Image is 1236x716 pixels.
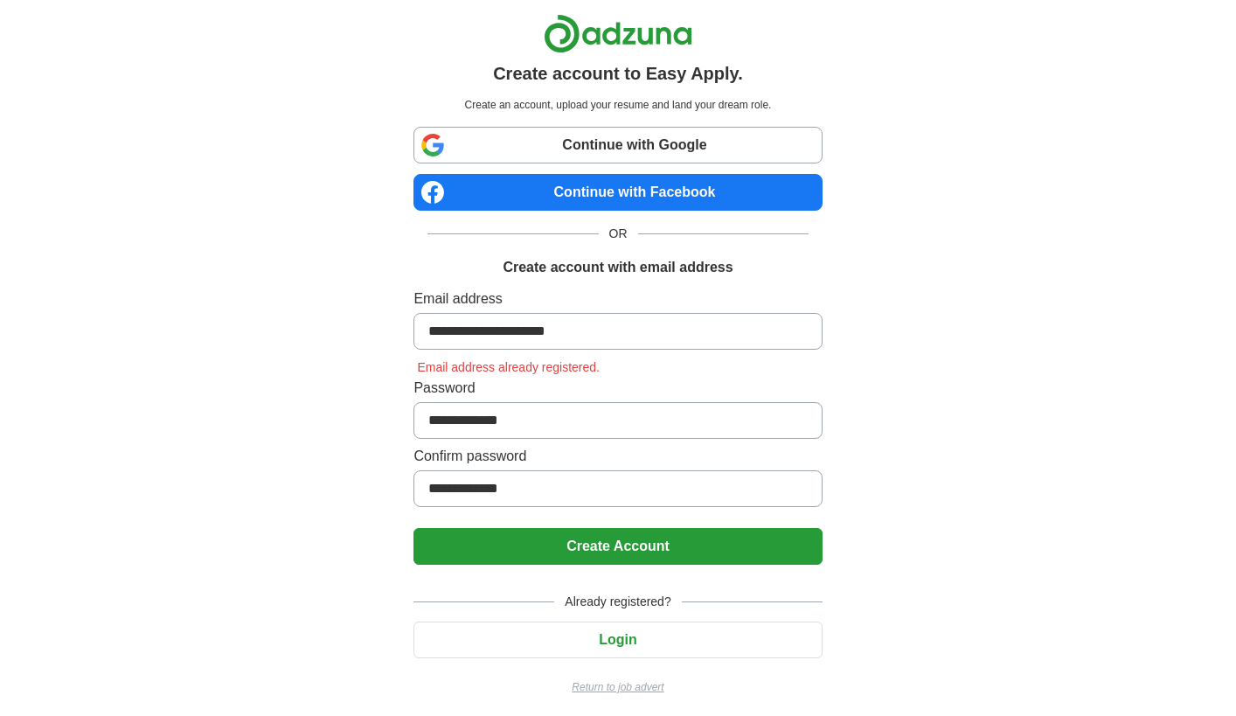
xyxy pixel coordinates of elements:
[413,622,822,658] button: Login
[503,257,733,278] h1: Create account with email address
[599,225,638,243] span: OR
[544,14,692,53] img: Adzuna logo
[413,288,822,309] label: Email address
[413,528,822,565] button: Create Account
[417,97,818,113] p: Create an account, upload your resume and land your dream role.
[413,378,822,399] label: Password
[413,174,822,211] a: Continue with Facebook
[413,360,603,374] span: Email address already registered.
[413,446,822,467] label: Confirm password
[554,593,681,611] span: Already registered?
[493,60,743,87] h1: Create account to Easy Apply.
[413,679,822,695] a: Return to job advert
[413,632,822,647] a: Login
[413,127,822,163] a: Continue with Google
